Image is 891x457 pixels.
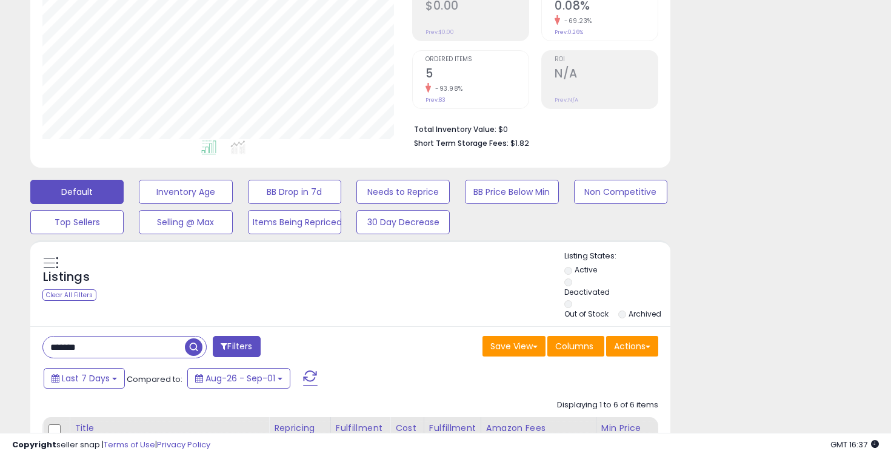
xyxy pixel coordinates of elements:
[127,373,182,385] span: Compared to:
[555,67,658,83] h2: N/A
[557,399,658,411] div: Displaying 1 to 6 of 6 items
[510,137,529,149] span: $1.82
[356,180,450,204] button: Needs to Reprice
[555,96,578,104] small: Prev: N/A
[414,138,509,148] b: Short Term Storage Fees:
[205,372,275,384] span: Aug-26 - Sep-01
[425,28,454,36] small: Prev: $0.00
[62,372,110,384] span: Last 7 Days
[465,180,558,204] button: BB Price Below Min
[560,16,592,25] small: -69.23%
[248,210,341,234] button: Items Being Repriced
[555,28,583,36] small: Prev: 0.26%
[43,269,90,286] h5: Listings
[575,265,597,275] label: Active
[356,210,450,234] button: 30 Day Decrease
[564,251,670,262] p: Listing States:
[414,124,496,134] b: Total Inventory Value:
[157,439,210,450] a: Privacy Policy
[629,309,661,319] label: Archived
[482,336,546,357] button: Save View
[42,289,96,301] div: Clear All Filters
[44,368,125,389] button: Last 7 Days
[30,180,124,204] button: Default
[139,180,232,204] button: Inventory Age
[547,336,604,357] button: Columns
[431,84,463,93] small: -93.98%
[187,368,290,389] button: Aug-26 - Sep-01
[425,56,529,63] span: Ordered Items
[414,121,649,136] li: $0
[606,336,658,357] button: Actions
[555,56,658,63] span: ROI
[574,180,667,204] button: Non Competitive
[213,336,260,357] button: Filters
[564,287,610,297] label: Deactivated
[555,340,593,352] span: Columns
[425,96,446,104] small: Prev: 83
[564,309,609,319] label: Out of Stock
[425,67,529,83] h2: 5
[139,210,232,234] button: Selling @ Max
[12,439,56,450] strong: Copyright
[248,180,341,204] button: BB Drop in 7d
[104,439,155,450] a: Terms of Use
[30,210,124,234] button: Top Sellers
[12,439,210,451] div: seller snap | |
